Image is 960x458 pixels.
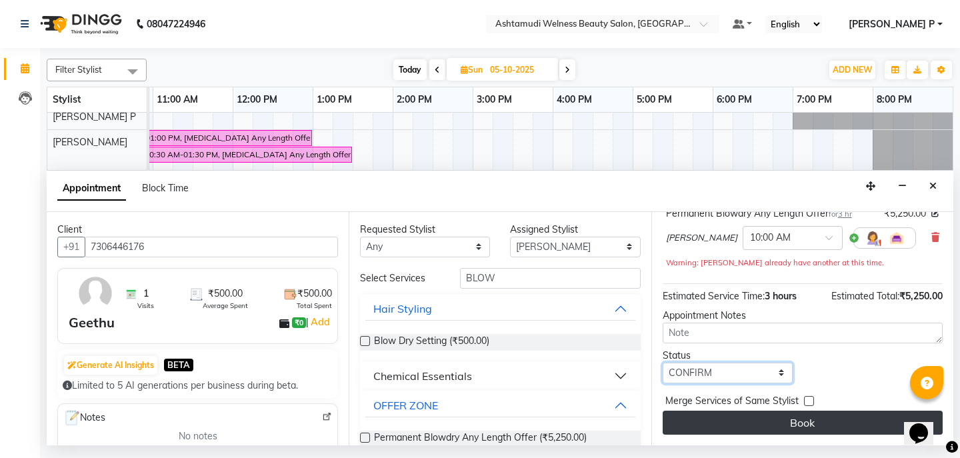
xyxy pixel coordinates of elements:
span: Average Spent [203,301,248,311]
div: Status [663,349,793,363]
span: ₹0 [292,317,306,328]
span: 3 hr [838,209,852,219]
a: 1:00 PM [313,90,355,109]
span: ₹5,250.00 [899,290,943,302]
a: 7:00 PM [793,90,835,109]
button: Close [923,176,943,197]
a: 5:00 PM [633,90,675,109]
span: 3 hours [765,290,797,302]
span: [PERSON_NAME] [53,136,127,148]
span: [PERSON_NAME] P [53,111,136,123]
span: Notes [63,409,105,427]
div: Appointment Notes [663,309,943,323]
span: | [306,314,332,330]
input: 2025-10-05 [486,60,553,80]
button: ADD NEW [829,61,875,79]
img: logo [34,5,125,43]
a: 3:00 PM [473,90,515,109]
button: Chemical Essentials [365,364,635,388]
div: Client [57,223,338,237]
span: Blow Dry Setting (₹500.00) [374,334,489,351]
span: Visits [137,301,154,311]
div: Geethu [69,313,115,333]
span: Stylist [53,93,81,105]
a: 6:00 PM [713,90,755,109]
span: Filter Stylist [55,64,102,75]
span: BETA [164,359,193,371]
b: 08047224946 [147,5,205,43]
button: Book [663,411,943,435]
button: Generate AI Insights [64,356,157,375]
span: [PERSON_NAME] [666,231,737,245]
span: ADD NEW [833,65,872,75]
div: Hair Styling [373,301,432,317]
span: Total Spent [297,301,332,311]
small: Warning: [PERSON_NAME] already have another at this time. [666,258,884,267]
span: [PERSON_NAME] P [849,17,935,31]
span: ₹500.00 [208,287,243,301]
input: Search by Name/Mobile/Email/Code [85,237,338,257]
span: Today [393,59,427,80]
span: No notes [179,429,217,443]
div: OFFER ZONE [373,397,438,413]
span: Merge Services of Same Stylist [665,394,799,411]
div: Requested Stylist [360,223,490,237]
a: 2:00 PM [393,90,435,109]
small: for [829,209,852,219]
span: Sun [457,65,486,75]
div: Assigned Stylist [510,223,640,237]
div: SNEHA, 10:00 AM-01:00 PM, [MEDICAL_DATA] Any Length Offer [74,132,311,144]
iframe: chat widget [904,405,947,445]
input: Search by service name [460,268,640,289]
div: Chemical Essentials [373,368,472,384]
span: Permanent Blowdry Any Length Offer (₹5,250.00) [374,431,587,447]
a: 8:00 PM [873,90,915,109]
button: +91 [57,237,85,257]
div: Select Services [350,271,450,285]
span: ₹500.00 [297,287,332,301]
span: Estimated Service Time: [663,290,765,302]
img: Hairdresser.png [865,230,881,246]
span: Appointment [57,177,126,201]
button: Hair Styling [365,297,635,321]
a: 12:00 PM [233,90,281,109]
img: Interior.png [889,230,905,246]
a: 11:00 AM [153,90,201,109]
i: Edit price [931,209,939,217]
a: Add [309,314,332,330]
div: Aleena, 10:30 AM-01:30 PM, [MEDICAL_DATA] Any Length Offer [114,149,351,161]
button: OFFER ZONE [365,393,635,417]
div: Limited to 5 AI generations per business during beta. [63,379,333,393]
a: 4:00 PM [553,90,595,109]
img: avatar [76,274,115,313]
div: Permanent Blowdry Any Length Offer [666,207,852,221]
span: ₹5,250.00 [884,207,926,221]
span: 1 [143,287,149,301]
span: Block Time [142,182,189,194]
span: Estimated Total: [831,290,899,302]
